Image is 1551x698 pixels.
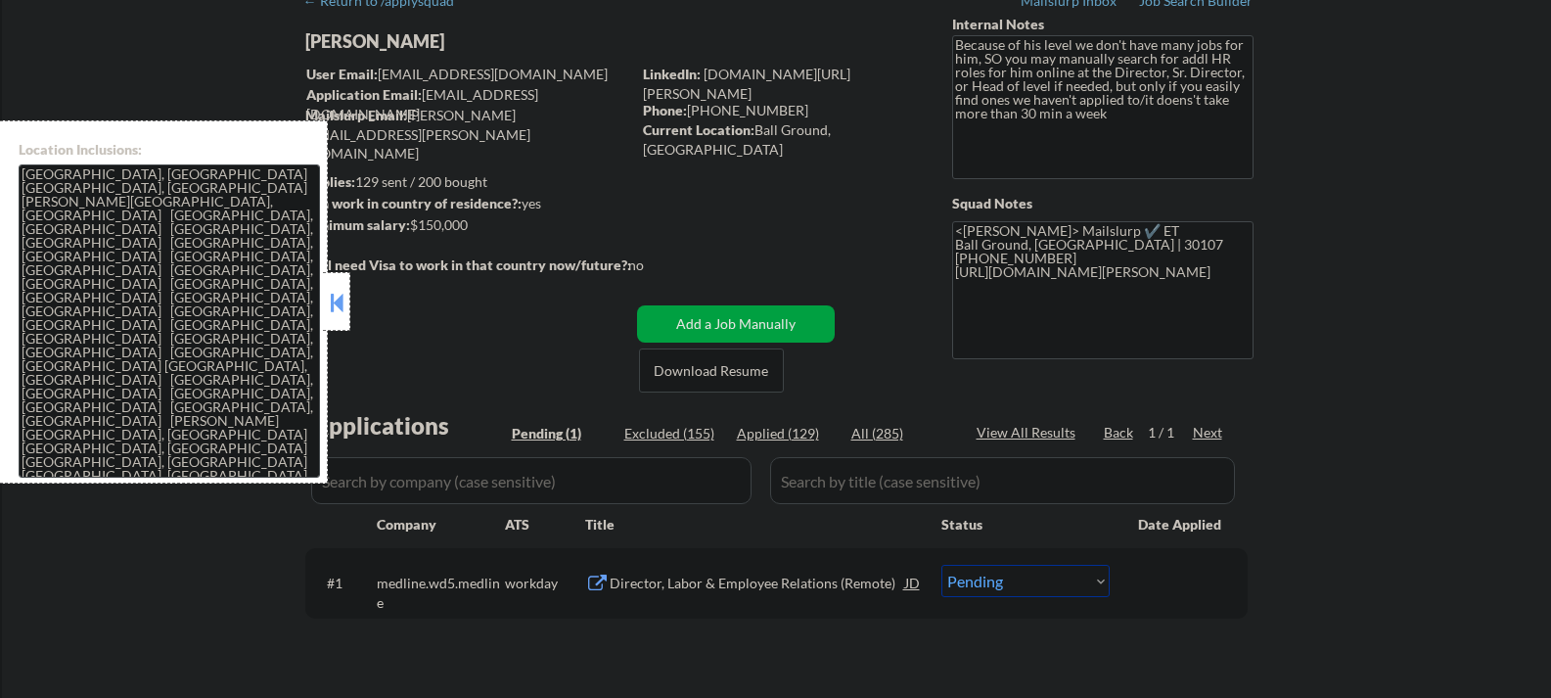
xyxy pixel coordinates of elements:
[1148,423,1193,442] div: 1 / 1
[903,565,923,600] div: JD
[770,457,1235,504] input: Search by title (case sensitive)
[304,172,630,192] div: 129 sent / 200 bought
[952,194,1254,213] div: Squad Notes
[851,424,949,443] div: All (285)
[505,515,585,535] div: ATS
[505,574,585,593] div: workday
[306,85,630,123] div: [EMAIL_ADDRESS][DOMAIN_NAME]
[306,66,378,82] strong: User Email:
[377,574,505,612] div: medline.wd5.medline
[311,414,505,438] div: Applications
[637,305,835,343] button: Add a Job Manually
[643,102,687,118] strong: Phone:
[737,424,835,443] div: Applied (129)
[643,66,850,102] a: [DOMAIN_NAME][URL][PERSON_NAME]
[643,121,754,138] strong: Current Location:
[977,423,1081,442] div: View All Results
[643,120,920,159] div: Ball Ground, [GEOGRAPHIC_DATA]
[304,194,624,213] div: yes
[585,515,923,535] div: Title
[304,215,630,235] div: $150,000
[941,506,1110,541] div: Status
[305,256,631,273] strong: Will need Visa to work in that country now/future?:
[610,574,905,593] div: Director, Labor & Employee Relations (Remote)
[639,349,784,393] button: Download Resume
[306,65,630,84] div: [EMAIL_ADDRESS][DOMAIN_NAME]
[306,86,422,103] strong: Application Email:
[305,29,707,54] div: [PERSON_NAME]
[304,216,410,233] strong: Minimum salary:
[305,106,630,163] div: [PERSON_NAME][EMAIL_ADDRESS][PERSON_NAME][DOMAIN_NAME]
[304,195,522,211] strong: Can work in country of residence?:
[305,107,407,123] strong: Mailslurp Email:
[624,424,722,443] div: Excluded (155)
[327,574,361,593] div: #1
[1138,515,1224,535] div: Date Applied
[1104,423,1135,442] div: Back
[512,424,610,443] div: Pending (1)
[628,256,684,275] div: no
[377,515,505,535] div: Company
[1193,423,1224,442] div: Next
[952,15,1254,34] div: Internal Notes
[311,457,752,504] input: Search by company (case sensitive)
[643,66,701,82] strong: LinkedIn:
[19,140,320,160] div: Location Inclusions:
[643,101,920,120] div: [PHONE_NUMBER]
